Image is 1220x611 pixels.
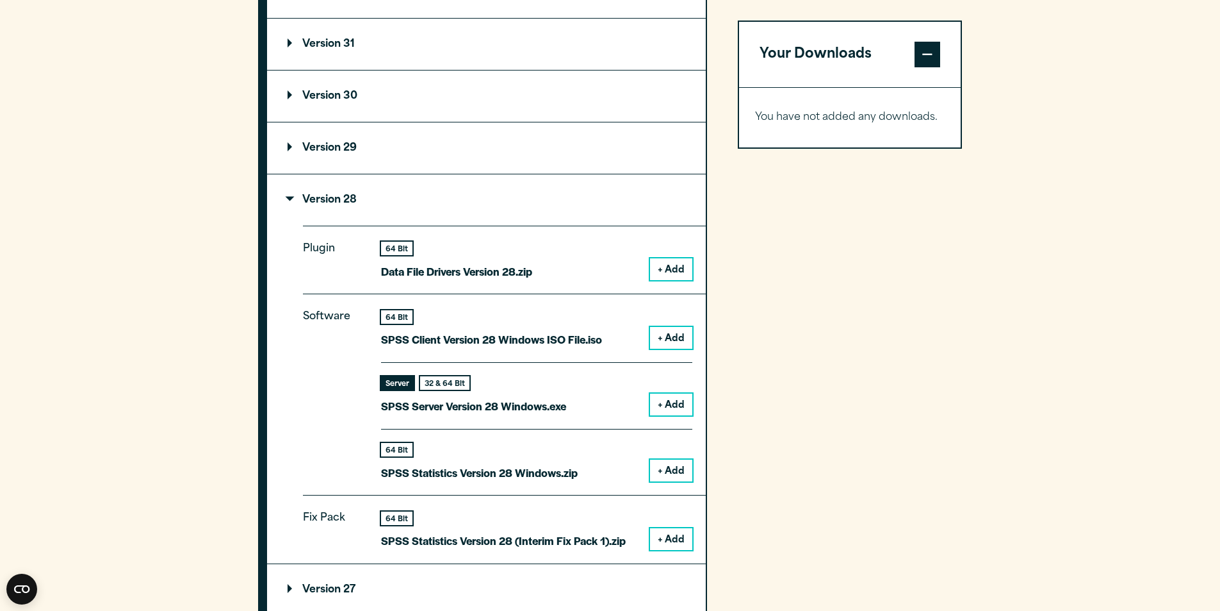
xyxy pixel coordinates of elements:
[288,143,357,153] p: Version 29
[381,464,578,482] p: SPSS Statistics Version 28 Windows.zip
[420,376,469,390] div: 32 & 64 Bit
[381,512,412,525] div: 64 Bit
[288,195,357,205] p: Version 28
[755,108,945,127] p: You have not added any downloads.
[303,509,361,540] p: Fix Pack
[267,71,706,122] summary: Version 30
[739,87,961,147] div: Your Downloads
[381,262,532,281] p: Data File Drivers Version 28.zip
[650,394,692,415] button: + Add
[381,330,602,349] p: SPSS Client Version 28 Windows ISO File.iso
[267,122,706,174] summary: Version 29
[381,310,412,324] div: 64 Bit
[288,39,355,49] p: Version 31
[288,91,357,101] p: Version 30
[650,258,692,280] button: + Add
[381,531,626,550] p: SPSS Statistics Version 28 (Interim Fix Pack 1).zip
[381,242,412,255] div: 64 Bit
[288,585,355,595] p: Version 27
[650,460,692,481] button: + Add
[6,574,37,605] button: Open CMP widget
[303,308,361,471] p: Software
[303,240,361,271] p: Plugin
[650,528,692,550] button: + Add
[381,376,414,390] div: Server
[267,19,706,70] summary: Version 31
[267,174,706,226] summary: Version 28
[739,22,961,87] button: Your Downloads
[381,443,412,456] div: 64 Bit
[381,397,566,415] p: SPSS Server Version 28 Windows.exe
[650,327,692,349] button: + Add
